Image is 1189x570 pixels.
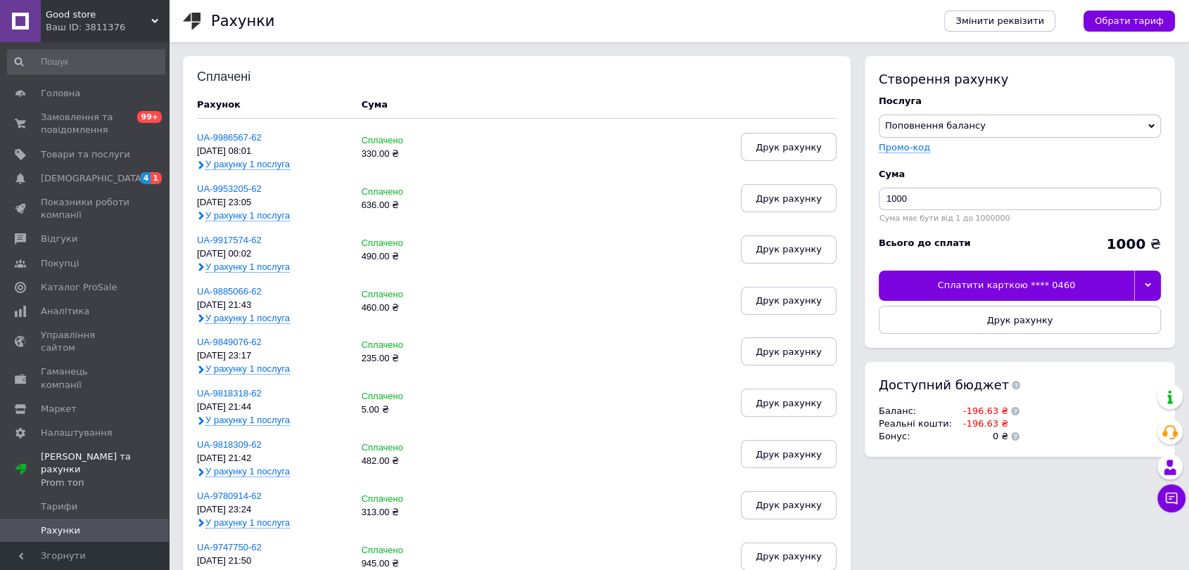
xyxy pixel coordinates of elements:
span: Друк рахунку [756,500,822,510]
td: Баланс : [879,405,955,417]
td: 0 ₴ [955,430,1008,443]
div: Cума [362,98,388,111]
span: Друк рахунку [756,244,822,254]
div: Сплачено [362,391,464,402]
div: [DATE] 21:43 [197,300,348,311]
span: 99+ [137,111,162,123]
button: Друк рахунку [741,440,837,468]
span: Доступний бюджет [879,376,1009,394]
div: 330.00 ₴ [362,149,464,160]
span: Головна [41,87,80,100]
label: Промо-код [879,142,930,153]
span: Товари та послуги [41,148,130,161]
a: UA-9953205-62 [197,183,262,194]
button: Чат з покупцем [1157,484,1185,512]
div: ₴ [1106,237,1161,251]
span: Друк рахунку [756,295,822,306]
div: 460.00 ₴ [362,303,464,313]
span: Тарифи [41,500,77,513]
td: -196.63 ₴ [955,405,1008,417]
span: Рахунки [41,524,80,537]
span: Друк рахунку [756,142,822,153]
a: UA-9818309-62 [197,439,262,450]
span: Друк рахунку [756,398,822,408]
a: UA-9885066-62 [197,286,262,297]
button: Друк рахунку [741,184,837,212]
a: UA-9780914-62 [197,491,262,501]
a: Обрати тариф [1083,11,1175,32]
span: У рахунку 1 послуга [205,517,290,529]
div: 490.00 ₴ [362,252,464,262]
div: Сплачені [197,70,289,84]
span: Поповнення балансу [885,120,986,131]
button: Друк рахунку [741,133,837,161]
b: 1000 [1106,235,1145,252]
div: Послуга [879,95,1161,108]
span: У рахунку 1 послуга [205,363,290,375]
div: [DATE] 23:05 [197,197,348,208]
span: У рахунку 1 послуга [205,466,290,477]
div: [DATE] 23:17 [197,351,348,361]
div: [DATE] 08:01 [197,146,348,157]
div: 945.00 ₴ [362,559,464,569]
div: 235.00 ₴ [362,354,464,364]
button: Друк рахунку [741,337,837,365]
span: Показники роботи компанії [41,196,130,221]
div: Cума [879,168,1161,181]
div: Сплачено [362,136,464,146]
div: Сплачено [362,545,464,556]
span: Обрати тариф [1095,15,1164,27]
td: Бонус : [879,430,955,443]
span: Змінити реквізити [955,15,1044,27]
div: Створення рахунку [879,70,1161,88]
div: [DATE] 21:42 [197,453,348,464]
span: Відгуки [41,233,77,245]
div: Сплачено [362,290,464,300]
div: Сплачено [362,187,464,197]
div: [DATE] 21:44 [197,402,348,413]
div: 313.00 ₴ [362,507,464,518]
span: Покупці [41,257,79,270]
span: Каталог ProSale [41,281,117,294]
span: Друк рахунку [756,449,822,460]
h1: Рахунки [211,13,274,30]
span: Маркет [41,403,77,415]
span: [DEMOGRAPHIC_DATA] [41,172,145,185]
span: [PERSON_NAME] та рахунки [41,451,169,489]
a: UA-9747750-62 [197,542,262,552]
a: UA-9986567-62 [197,132,262,143]
td: Реальні кошти : [879,417,955,430]
td: -196.63 ₴ [955,417,1008,430]
span: Замовлення та повідомлення [41,111,130,136]
span: У рахунку 1 послуга [205,313,290,324]
span: Good store [46,8,151,21]
button: Друк рахунку [879,306,1161,334]
span: Друк рахунку [756,551,822,562]
div: Prom топ [41,477,169,489]
a: UA-9849076-62 [197,337,262,347]
div: [DATE] 21:50 [197,556,348,566]
a: Змінити реквізити [944,11,1055,32]
span: Налаштування [41,427,113,439]
button: Друк рахунку [741,235,837,264]
button: Друк рахунку [741,491,837,519]
div: Сума має бути від 1 до 1000000 [879,214,1161,223]
div: 5.00 ₴ [362,405,464,415]
a: UA-9917574-62 [197,235,262,245]
span: Друк рахунку [987,315,1053,325]
div: Сплачено [362,340,464,351]
div: 636.00 ₴ [362,200,464,211]
div: 482.00 ₴ [362,456,464,467]
button: Друк рахунку [741,389,837,417]
span: У рахунку 1 послуга [205,415,290,426]
div: Ваш ID: 3811376 [46,21,169,34]
div: Рахунок [197,98,348,111]
div: Сплачено [362,494,464,505]
input: Введіть суму [879,188,1161,210]
span: У рахунку 1 послуга [205,159,290,170]
div: Сплатити карткою **** 0460 [879,271,1134,300]
div: Всього до сплати [879,237,971,250]
div: [DATE] 00:02 [197,249,348,259]
input: Пошук [7,49,165,75]
span: 1 [151,172,162,184]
